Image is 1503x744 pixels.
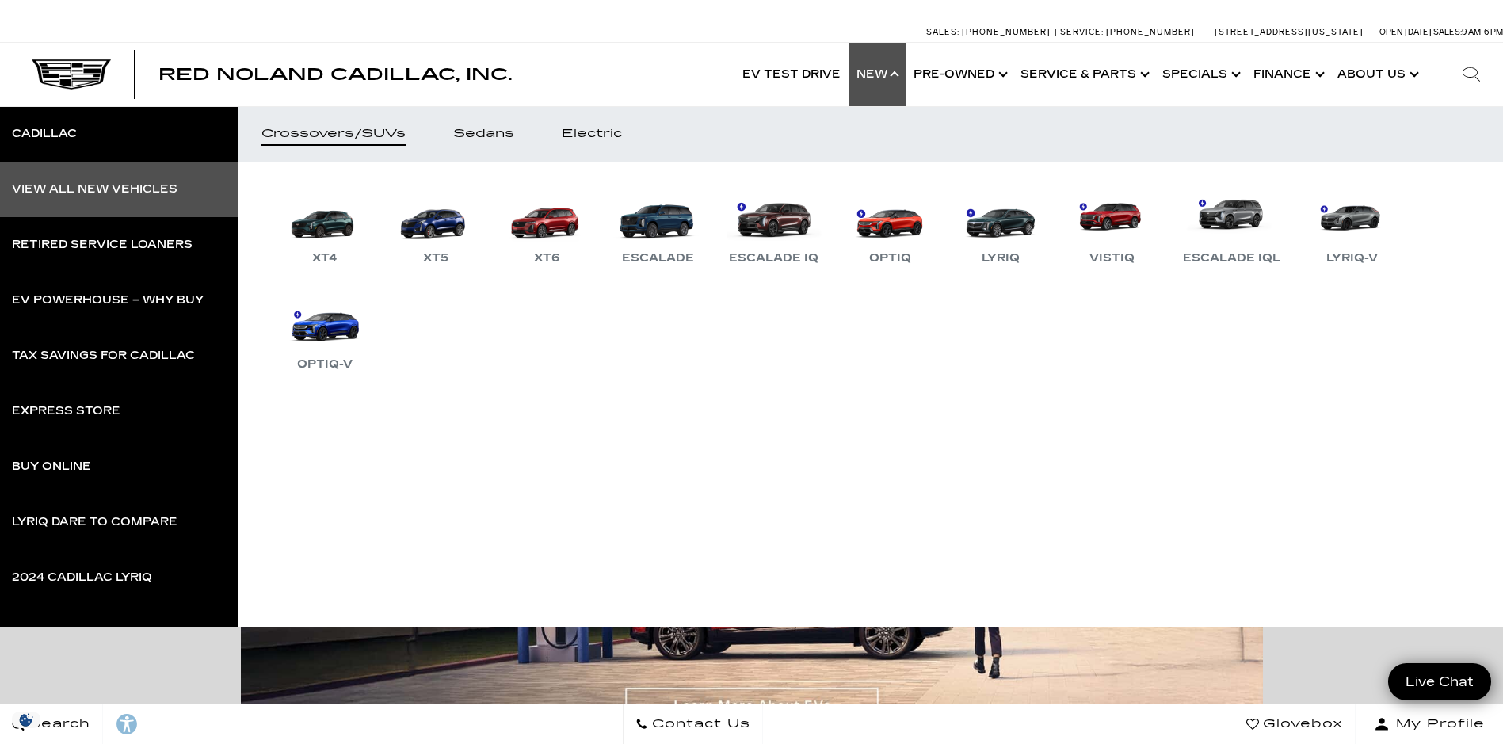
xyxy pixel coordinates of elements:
[1388,663,1491,700] a: Live Chat
[538,106,646,162] a: Electric
[906,43,1013,106] a: Pre-Owned
[415,249,456,268] div: XT5
[1398,673,1482,691] span: Live Chat
[12,406,120,417] div: Express Store
[1304,185,1399,268] a: LYRIQ-V
[1390,713,1485,735] span: My Profile
[1175,249,1288,268] div: Escalade IQL
[429,106,538,162] a: Sedans
[1462,27,1503,37] span: 9 AM-6 PM
[25,713,90,735] span: Search
[1106,27,1195,37] span: [PHONE_NUMBER]
[1060,27,1104,37] span: Service:
[1234,704,1356,744] a: Glovebox
[238,106,429,162] a: Crossovers/SUVs
[304,249,345,268] div: XT4
[926,28,1055,36] a: Sales: [PHONE_NUMBER]
[1154,43,1246,106] a: Specials
[1215,27,1364,37] a: [STREET_ADDRESS][US_STATE]
[388,185,483,268] a: XT5
[1246,43,1329,106] a: Finance
[623,704,763,744] a: Contact Us
[12,461,91,472] div: Buy Online
[158,65,512,84] span: Red Noland Cadillac, Inc.
[277,292,372,374] a: OPTIQ-V
[614,249,702,268] div: Escalade
[12,239,193,250] div: Retired Service Loaners
[12,295,204,306] div: EV Powerhouse – Why Buy
[1175,185,1288,268] a: Escalade IQL
[648,713,750,735] span: Contact Us
[12,128,77,139] div: Cadillac
[158,67,512,82] a: Red Noland Cadillac, Inc.
[499,185,594,268] a: XT6
[962,27,1051,37] span: [PHONE_NUMBER]
[32,59,111,90] img: Cadillac Dark Logo with Cadillac White Text
[721,185,826,268] a: Escalade IQ
[1064,185,1159,268] a: VISTIQ
[453,128,514,139] div: Sedans
[8,712,44,728] section: Click to Open Cookie Consent Modal
[721,249,826,268] div: Escalade IQ
[974,249,1028,268] div: LYRIQ
[1318,249,1386,268] div: LYRIQ-V
[526,249,567,268] div: XT6
[289,355,360,374] div: OPTIQ-V
[562,128,622,139] div: Electric
[12,517,177,528] div: LYRIQ Dare to Compare
[1013,43,1154,106] a: Service & Parts
[953,185,1048,268] a: LYRIQ
[926,27,959,37] span: Sales:
[610,185,705,268] a: Escalade
[12,572,152,583] div: 2024 Cadillac LYRIQ
[8,712,44,728] img: Opt-Out Icon
[861,249,919,268] div: OPTIQ
[261,128,406,139] div: Crossovers/SUVs
[842,185,937,268] a: OPTIQ
[277,185,372,268] a: XT4
[12,184,177,195] div: View All New Vehicles
[1259,713,1343,735] span: Glovebox
[734,43,849,106] a: EV Test Drive
[1329,43,1424,106] a: About Us
[1379,27,1432,37] span: Open [DATE]
[1356,704,1503,744] button: Open user profile menu
[12,350,195,361] div: Tax Savings for Cadillac
[1081,249,1143,268] div: VISTIQ
[849,43,906,106] a: New
[1433,27,1462,37] span: Sales:
[1055,28,1199,36] a: Service: [PHONE_NUMBER]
